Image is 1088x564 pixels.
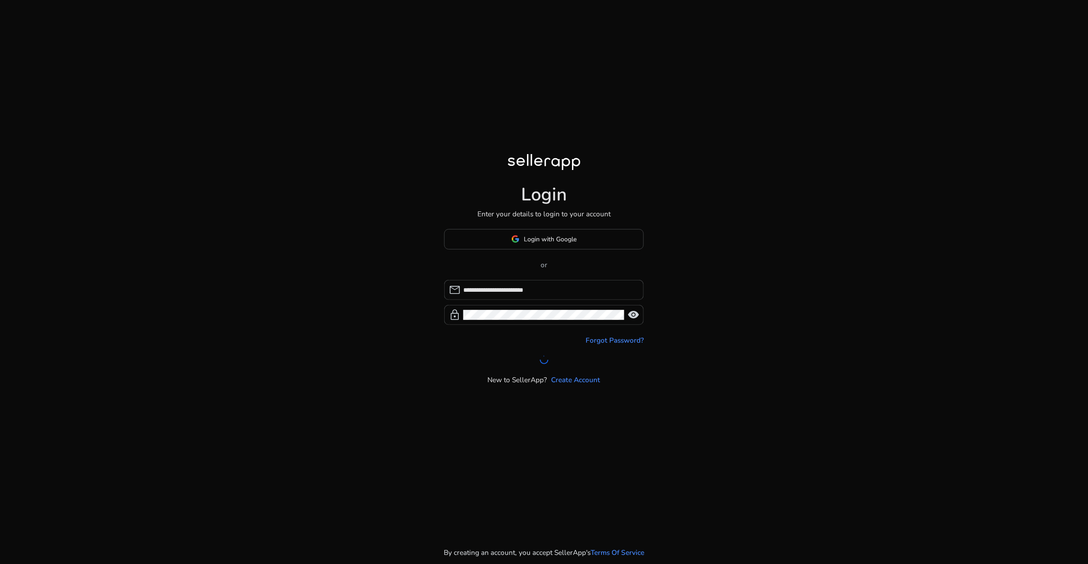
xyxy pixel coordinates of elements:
span: visibility [627,309,639,321]
h1: Login [521,184,567,206]
a: Forgot Password? [586,335,644,345]
span: lock [449,309,461,321]
img: google-logo.svg [511,235,520,243]
span: mail [449,284,461,296]
p: New to SellerApp? [488,374,547,385]
a: Create Account [551,374,600,385]
span: Login with Google [524,235,577,244]
a: Terms Of Service [591,547,644,558]
p: or [444,260,644,270]
button: Login with Google [444,229,644,250]
p: Enter your details to login to your account [477,209,611,219]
